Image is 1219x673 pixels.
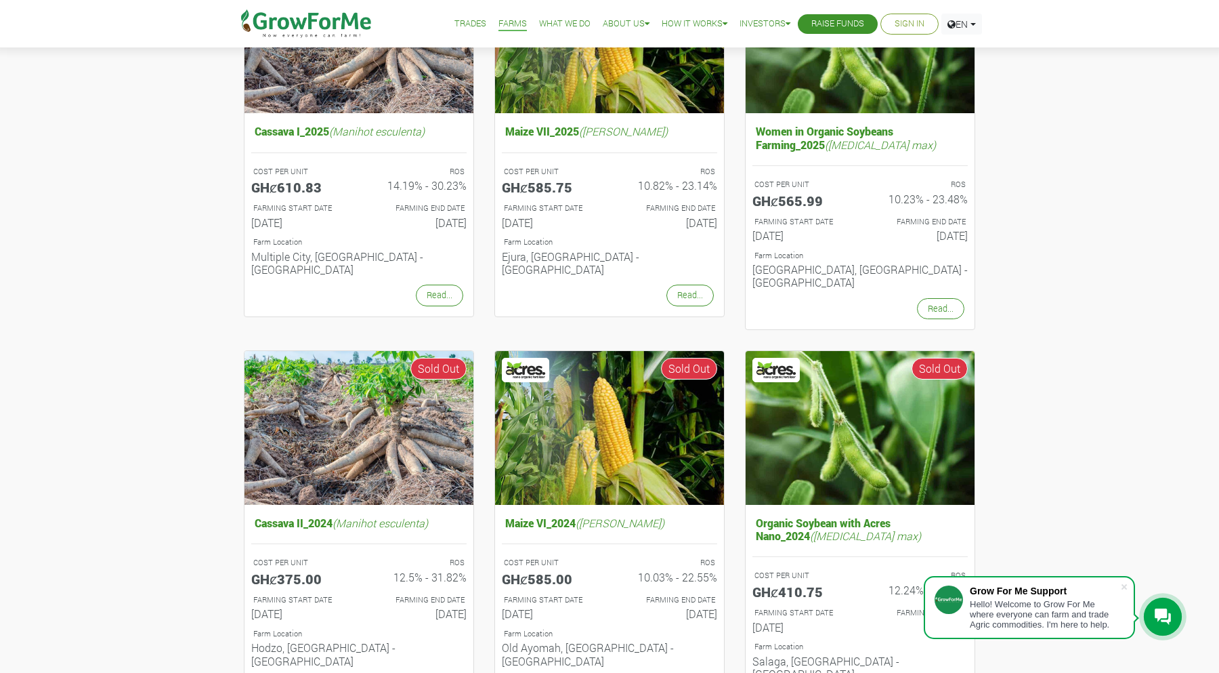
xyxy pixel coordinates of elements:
[941,14,982,35] a: EN
[410,358,467,380] span: Sold Out
[752,621,850,634] h6: [DATE]
[752,513,968,546] h5: Organic Soybean with Acres Nano_2024
[620,216,717,229] h6: [DATE]
[970,586,1120,596] div: Grow For Me Support
[622,203,715,214] p: FARMING END DATE
[253,166,347,178] p: COST PER UNIT
[870,192,968,205] h6: 10.23% - 23.48%
[752,263,968,289] h6: [GEOGRAPHIC_DATA], [GEOGRAPHIC_DATA] - [GEOGRAPHIC_DATA]
[253,237,465,248] p: Location of Farm
[369,216,467,229] h6: [DATE]
[872,179,966,190] p: ROS
[251,571,349,587] h5: GHȼ375.00
[579,124,668,138] i: ([PERSON_NAME])
[251,513,467,533] h5: Cassava II_2024
[870,584,968,596] h6: 12.24% - 19.16%
[666,285,714,306] a: Read...
[504,360,547,380] img: Acres Nano
[662,17,727,31] a: How it Works
[251,250,467,276] h6: Multiple City, [GEOGRAPHIC_DATA] - [GEOGRAPHIC_DATA]
[504,594,597,606] p: FARMING START DATE
[371,203,465,214] p: FARMING END DATE
[504,557,597,569] p: COST PER UNIT
[752,584,850,600] h5: GHȼ410.75
[504,203,597,214] p: FARMING START DATE
[369,607,467,620] h6: [DATE]
[740,17,790,31] a: Investors
[872,607,966,619] p: FARMING END DATE
[622,557,715,569] p: ROS
[502,571,599,587] h5: GHȼ585.00
[251,121,467,141] h5: Cassava I_2025
[754,216,848,228] p: FARMING START DATE
[970,599,1120,630] div: Hello! Welcome to Grow For Me where everyone can farm and trade Agric commodities. I'm here to help.
[504,166,597,178] p: COST PER UNIT
[371,166,465,178] p: ROS
[253,557,347,569] p: COST PER UNIT
[502,250,717,276] h6: Ejura, [GEOGRAPHIC_DATA] - [GEOGRAPHIC_DATA]
[620,571,717,584] h6: 10.03% - 22.55%
[253,628,465,640] p: Location of Farm
[754,607,848,619] p: FARMING START DATE
[811,17,864,31] a: Raise Funds
[504,237,715,248] p: Location of Farm
[752,192,850,209] h5: GHȼ565.99
[872,570,966,582] p: ROS
[870,621,968,634] h6: [DATE]
[244,351,473,505] img: growforme image
[912,358,968,380] span: Sold Out
[495,351,724,505] img: growforme image
[917,298,964,319] a: Read...
[576,516,664,530] i: ([PERSON_NAME])
[502,179,599,195] h5: GHȼ585.75
[498,17,527,31] a: Farms
[369,571,467,584] h6: 12.5% - 31.82%
[454,17,486,31] a: Trades
[752,229,850,242] h6: [DATE]
[539,17,591,31] a: What We Do
[810,529,921,543] i: ([MEDICAL_DATA] max)
[620,179,717,192] h6: 10.82% - 23.14%
[622,594,715,606] p: FARMING END DATE
[825,138,936,152] i: ([MEDICAL_DATA] max)
[416,285,463,306] a: Read...
[661,358,717,380] span: Sold Out
[251,179,349,195] h5: GHȼ610.83
[754,570,848,582] p: COST PER UNIT
[620,607,717,620] h6: [DATE]
[752,121,968,154] h5: Women in Organic Soybeans Farming_2025
[622,166,715,178] p: ROS
[502,216,599,229] h6: [DATE]
[371,594,465,606] p: FARMING END DATE
[603,17,649,31] a: About Us
[746,351,975,505] img: growforme image
[251,641,467,667] h6: Hodzo, [GEOGRAPHIC_DATA] - [GEOGRAPHIC_DATA]
[754,641,966,653] p: Location of Farm
[371,557,465,569] p: ROS
[895,17,924,31] a: Sign In
[253,203,347,214] p: FARMING START DATE
[253,594,347,606] p: FARMING START DATE
[251,216,349,229] h6: [DATE]
[870,229,968,242] h6: [DATE]
[329,124,425,138] i: (Manihot esculenta)
[754,250,966,262] p: Location of Farm
[872,216,966,228] p: FARMING END DATE
[502,513,717,533] h5: Maize VI_2024
[251,607,349,620] h6: [DATE]
[502,641,717,667] h6: Old Ayomah, [GEOGRAPHIC_DATA] - [GEOGRAPHIC_DATA]
[369,179,467,192] h6: 14.19% - 30.23%
[502,607,599,620] h6: [DATE]
[333,516,428,530] i: (Manihot esculenta)
[754,360,798,380] img: Acres Nano
[754,179,848,190] p: COST PER UNIT
[504,628,715,640] p: Location of Farm
[502,121,717,141] h5: Maize VII_2025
